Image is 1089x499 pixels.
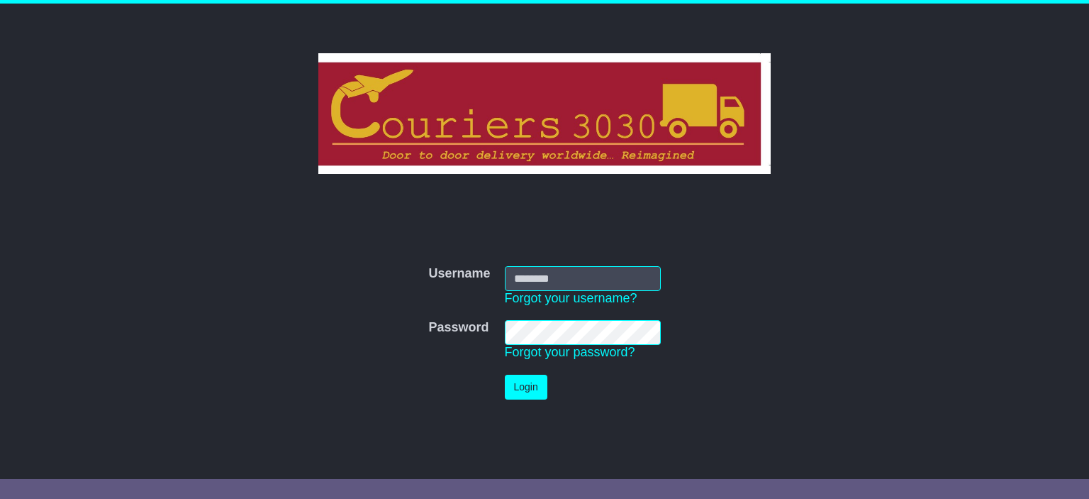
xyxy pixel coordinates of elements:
[318,53,771,174] img: Couriers 3030
[428,320,488,336] label: Password
[505,375,547,400] button: Login
[505,345,635,359] a: Forgot your password?
[428,266,490,282] label: Username
[505,291,637,305] a: Forgot your username?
